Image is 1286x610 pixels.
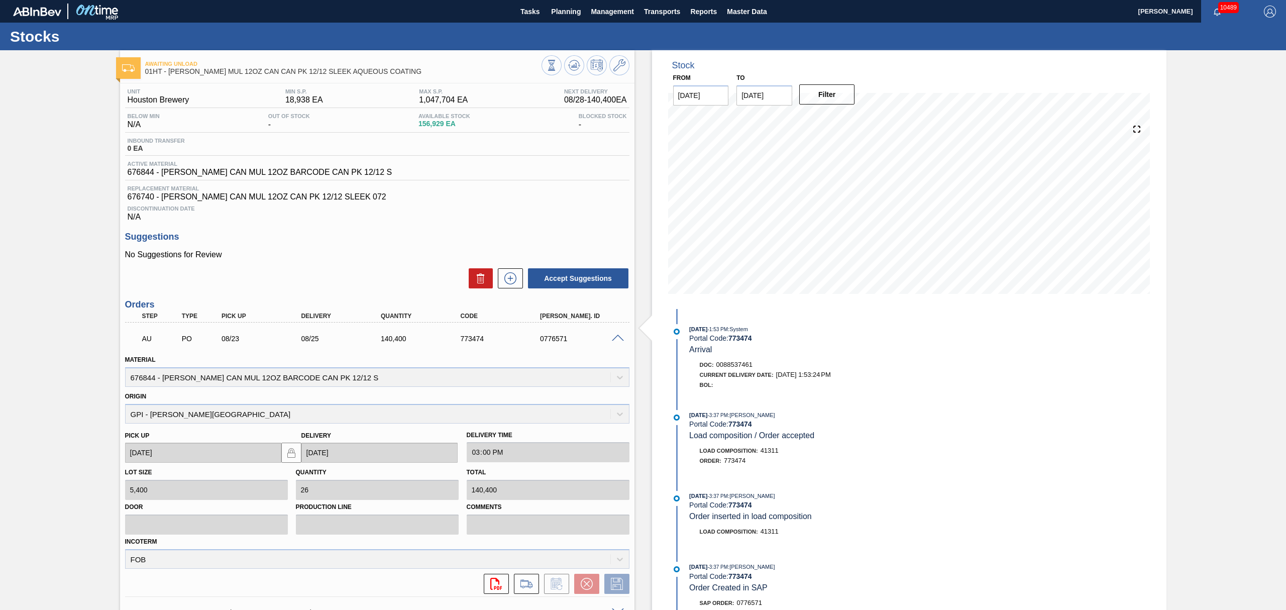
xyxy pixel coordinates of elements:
[799,84,855,105] button: Filter
[539,574,569,594] div: Inform order change
[298,313,389,320] div: Delivery
[609,55,629,75] button: Go to Master Data / General
[564,95,627,105] span: 08/28 - 140,400 EA
[689,583,768,592] span: Order Created in SAP
[708,564,728,570] span: - 3:37 PM
[700,458,721,464] span: Order :
[219,313,310,320] div: Pick up
[125,250,629,259] p: No Suggestions for Review
[1218,2,1239,13] span: 10489
[708,413,728,418] span: - 3:37 PM
[140,328,183,350] div: Awaiting Unload
[727,6,767,18] span: Master Data
[728,564,775,570] span: : [PERSON_NAME]
[673,74,691,81] label: From
[145,68,542,75] span: 01HT - CARR MUL 12OZ CAN CAN PK 12/12 SLEEK AQUEOUS COATING
[736,74,744,81] label: to
[378,313,469,320] div: Quantity
[689,412,707,418] span: [DATE]
[689,334,928,342] div: Portal Code:
[689,345,712,354] span: Arrival
[576,113,629,129] div: -
[125,469,152,476] label: Lot size
[599,574,629,594] div: Save Order
[728,493,775,499] span: : [PERSON_NAME]
[700,448,758,454] span: Load Composition :
[689,501,928,509] div: Portal Code:
[266,113,312,129] div: -
[125,113,162,129] div: N/A
[708,493,728,499] span: - 3:37 PM
[281,443,301,463] button: locked
[285,447,297,459] img: locked
[10,31,188,42] h1: Stocks
[689,326,707,332] span: [DATE]
[128,113,160,119] span: Below Min
[728,334,752,342] strong: 773474
[419,88,468,94] span: MAX S.P.
[419,95,468,105] span: 1,047,704 EA
[128,185,627,191] span: Replacement Material
[128,206,627,212] span: Discontinuation Date
[700,382,713,388] span: BOL:
[538,335,628,343] div: 0776571
[458,335,549,343] div: 773474
[467,469,486,476] label: Total
[219,335,310,343] div: 08/23/2025
[125,232,629,242] h3: Suggestions
[564,55,584,75] button: Update Chart
[728,326,748,332] span: : System
[673,85,729,106] input: mm/dd/yyyy
[128,168,392,177] span: 676844 - [PERSON_NAME] CAN MUL 12OZ BARCODE CAN PK 12/12 S
[128,145,185,152] span: 0 EA
[674,329,680,335] img: atual
[644,6,680,18] span: Transports
[551,6,581,18] span: Planning
[179,313,223,320] div: Type
[736,85,792,106] input: mm/dd/yyyy
[142,335,180,343] p: AU
[458,313,549,320] div: Code
[140,313,183,320] div: Step
[493,268,523,288] div: New suggestion
[464,268,493,288] div: Delete Suggestions
[125,299,629,310] h3: Orders
[467,428,629,443] label: Delivery Time
[301,432,332,439] label: Delivery
[128,138,185,144] span: Inbound Transfer
[591,6,634,18] span: Management
[761,447,779,454] span: 41311
[125,201,629,222] div: N/A
[674,415,680,421] img: atual
[125,538,157,545] label: Incoterm
[708,327,728,332] span: - 1:53 PM
[301,443,458,463] input: mm/dd/yyyy
[125,432,150,439] label: Pick up
[736,599,762,606] span: 0776571
[716,361,753,368] span: 0088537461
[509,574,539,594] div: Go to Load Composition
[690,6,717,18] span: Reports
[674,495,680,501] img: atual
[1201,5,1233,19] button: Notifications
[689,572,928,580] div: Portal Code:
[125,393,147,400] label: Origin
[125,443,281,463] input: mm/dd/yyyy
[145,61,542,67] span: Awaiting Unload
[724,457,745,464] span: 773474
[128,161,392,167] span: Active Material
[700,529,758,535] span: Load Composition :
[689,564,707,570] span: [DATE]
[285,95,323,105] span: 18,938 EA
[125,500,288,515] label: Door
[418,113,470,119] span: Available Stock
[418,120,470,128] span: 156,929 EA
[479,574,509,594] div: Open PDF file
[179,335,223,343] div: Purchase order
[569,574,599,594] div: Cancel Order
[728,412,775,418] span: : [PERSON_NAME]
[689,493,707,499] span: [DATE]
[122,64,135,72] img: Ícone
[296,469,327,476] label: Quantity
[579,113,627,119] span: Blocked Stock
